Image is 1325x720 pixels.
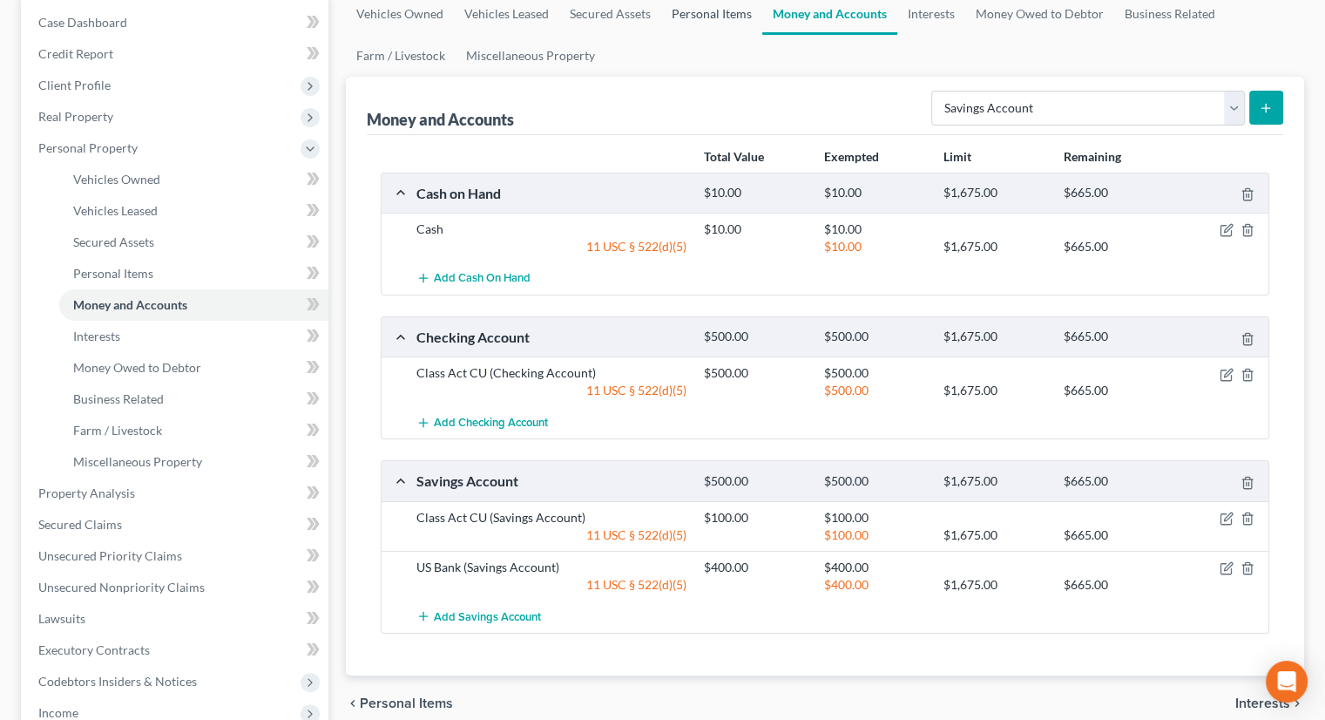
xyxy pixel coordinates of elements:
span: Miscellaneous Property [73,454,202,469]
a: Farm / Livestock [346,35,456,77]
a: Credit Report [24,38,328,70]
div: $500.00 [815,382,935,399]
a: Executory Contracts [24,635,328,666]
div: $400.00 [815,576,935,594]
a: Secured Assets [59,227,328,258]
div: $500.00 [695,473,815,490]
div: $100.00 [815,509,935,526]
button: Add Checking Account [416,406,548,438]
span: Vehicles Leased [73,203,158,218]
span: Executory Contracts [38,642,150,657]
div: $10.00 [815,238,935,255]
div: 11 USC § 522(d)(5) [408,526,695,544]
a: Case Dashboard [24,7,328,38]
div: $500.00 [695,364,815,382]
span: Personal Items [73,266,153,281]
span: Secured Assets [73,234,154,249]
div: Cash on Hand [408,184,695,202]
div: $400.00 [695,559,815,576]
span: Interests [73,329,120,343]
span: Add Savings Account [434,609,541,623]
div: 11 USC § 522(d)(5) [408,576,695,594]
span: Money Owed to Debtor [73,360,201,375]
span: Vehicles Owned [73,172,160,187]
strong: Exempted [824,149,879,164]
div: 11 USC § 522(d)(5) [408,238,695,255]
div: $665.00 [1055,382,1174,399]
div: Class Act CU (Savings Account) [408,509,695,526]
div: $10.00 [695,185,815,201]
a: Personal Items [59,258,328,289]
i: chevron_right [1290,696,1304,710]
div: $1,675.00 [935,526,1054,544]
div: $10.00 [695,221,815,238]
div: $1,675.00 [935,329,1054,345]
div: $500.00 [815,364,935,382]
span: Add Checking Account [434,416,548,430]
a: Business Related [59,384,328,415]
span: Add Cash on Hand [434,272,531,286]
a: Interests [59,321,328,352]
span: Client Profile [38,78,111,92]
a: Vehicles Owned [59,164,328,195]
div: $100.00 [815,526,935,544]
button: Add Cash on Hand [416,262,531,295]
div: Class Act CU (Checking Account) [408,364,695,382]
div: $500.00 [695,329,815,345]
span: Personal Items [360,696,453,710]
div: $500.00 [815,473,935,490]
a: Miscellaneous Property [456,35,605,77]
button: Add Savings Account [416,601,541,633]
a: Money Owed to Debtor [59,352,328,384]
span: Real Property [38,109,113,124]
button: Interests chevron_right [1235,696,1304,710]
div: $665.00 [1055,329,1174,345]
div: $10.00 [815,185,935,201]
span: Business Related [73,391,164,406]
a: Unsecured Priority Claims [24,540,328,572]
span: Unsecured Nonpriority Claims [38,580,205,594]
span: Unsecured Priority Claims [38,548,182,563]
div: $665.00 [1055,576,1174,594]
div: $1,675.00 [935,185,1054,201]
span: Secured Claims [38,517,122,532]
span: Case Dashboard [38,15,127,30]
div: $665.00 [1055,473,1174,490]
strong: Total Value [704,149,764,164]
a: Unsecured Nonpriority Claims [24,572,328,603]
div: $1,675.00 [935,473,1054,490]
div: $1,675.00 [935,576,1054,594]
div: $665.00 [1055,238,1174,255]
a: Money and Accounts [59,289,328,321]
div: Checking Account [408,328,695,346]
button: chevron_left Personal Items [346,696,453,710]
div: $1,675.00 [935,382,1054,399]
div: Open Intercom Messenger [1266,661,1308,703]
span: Personal Property [38,140,138,155]
span: Interests [1235,696,1290,710]
div: $665.00 [1055,185,1174,201]
div: Cash [408,221,695,238]
div: Savings Account [408,472,695,490]
div: US Bank (Savings Account) [408,559,695,576]
a: Secured Claims [24,509,328,540]
a: Lawsuits [24,603,328,635]
span: Money and Accounts [73,297,187,312]
div: $400.00 [815,559,935,576]
div: $500.00 [815,329,935,345]
span: Credit Report [38,46,113,61]
a: Farm / Livestock [59,415,328,446]
span: Income [38,705,78,720]
div: $10.00 [815,221,935,238]
a: Miscellaneous Property [59,446,328,478]
i: chevron_left [346,696,360,710]
a: Vehicles Leased [59,195,328,227]
strong: Remaining [1064,149,1121,164]
span: Codebtors Insiders & Notices [38,674,197,689]
div: $665.00 [1055,526,1174,544]
div: Money and Accounts [367,109,514,130]
a: Property Analysis [24,478,328,509]
div: $1,675.00 [935,238,1054,255]
span: Lawsuits [38,611,85,626]
div: 11 USC § 522(d)(5) [408,382,695,399]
